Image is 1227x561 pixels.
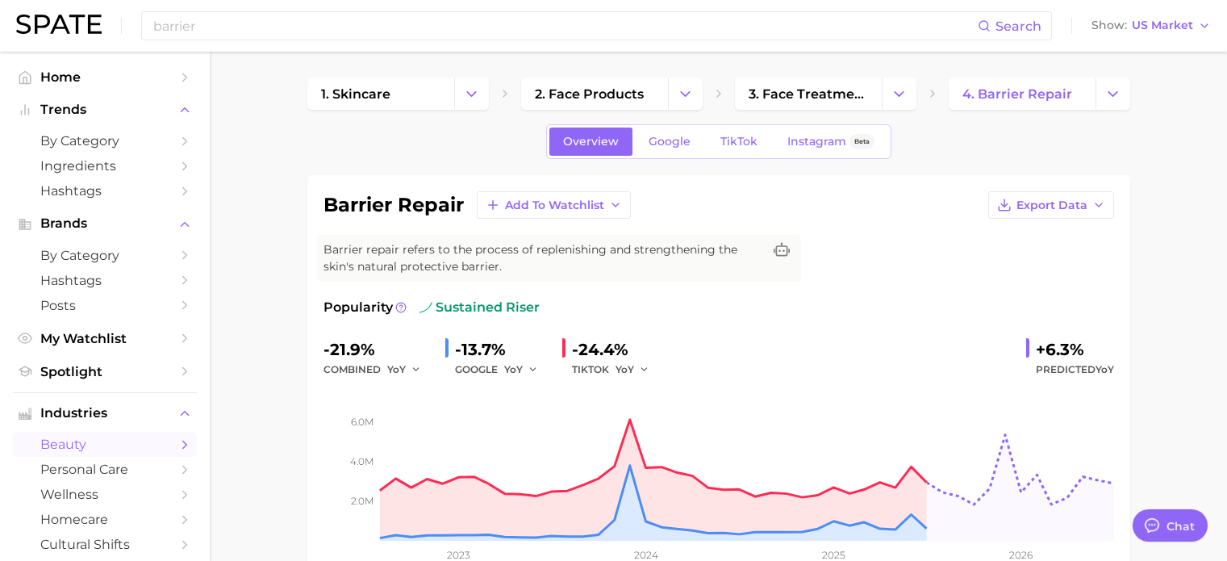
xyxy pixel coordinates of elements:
button: Industries [13,401,197,425]
input: Search here for a brand, industry, or ingredient [152,12,978,40]
button: YoY [616,360,650,379]
div: -24.4% [572,337,661,362]
span: beauty [40,437,169,452]
span: Overview [563,135,619,149]
span: Show [1091,21,1127,30]
tspan: 2025 [822,549,845,561]
a: Home [13,65,197,90]
h1: barrier repair [323,195,464,215]
div: -13.7% [455,337,549,362]
a: 2. face products [521,77,668,110]
span: My Watchlist [40,331,169,346]
a: Spotlight [13,359,197,384]
span: Add to Watchlist [505,199,604,212]
a: 3. face treatment products [735,77,882,110]
a: 4. barrier repair [949,77,1096,110]
span: Posts [40,298,169,313]
div: GOOGLE [455,360,549,379]
span: 4. barrier repair [962,86,1072,102]
tspan: 2023 [446,549,470,561]
a: Hashtags [13,268,197,293]
span: Hashtags [40,273,169,288]
span: Predicted [1036,360,1114,379]
span: Industries [40,406,169,421]
a: beauty [13,432,197,457]
span: Export Data [1016,199,1087,212]
button: YoY [387,360,422,379]
span: Ingredients [40,158,169,174]
button: YoY [504,360,539,379]
span: homecare [40,512,169,527]
a: Ingredients [13,153,197,178]
div: -21.9% [323,337,432,362]
span: by Category [40,133,169,149]
a: My Watchlist [13,326,197,351]
span: personal care [40,462,169,477]
span: wellness [40,487,169,502]
a: Posts [13,293,197,318]
div: +6.3% [1036,337,1114,362]
span: sustained riser [419,298,540,317]
a: personal care [13,457,197,482]
span: 2. face products [535,86,644,102]
span: by Category [40,248,169,263]
button: Change Category [454,77,489,110]
span: Beta [854,135,870,149]
span: TikTok [720,135,757,149]
span: Barrier repair refers to the process of replenishing and strengthening the skin's natural protect... [323,241,762,275]
span: Popularity [323,298,393,317]
span: YoY [504,362,523,376]
span: 1. skincare [321,86,390,102]
span: YoY [387,362,406,376]
button: Change Category [668,77,703,110]
div: combined [323,360,432,379]
span: Spotlight [40,364,169,379]
span: 3. face treatment products [749,86,868,102]
button: Change Category [882,77,916,110]
button: Add to Watchlist [477,191,631,219]
button: ShowUS Market [1087,15,1215,36]
button: Trends [13,98,197,122]
span: Search [995,19,1041,34]
a: InstagramBeta [774,128,888,156]
span: Brands [40,216,169,231]
a: TikTok [707,128,771,156]
a: by Category [13,128,197,153]
span: Trends [40,103,169,117]
button: Brands [13,211,197,236]
a: wellness [13,482,197,507]
img: sustained riser [419,301,432,314]
span: cultural shifts [40,537,169,552]
span: Instagram [787,135,846,149]
a: Google [635,128,704,156]
span: Hashtags [40,183,169,199]
a: homecare [13,507,197,532]
tspan: 2024 [633,549,657,561]
button: Export Data [988,191,1114,219]
div: TIKTOK [572,360,661,379]
tspan: 2026 [1009,549,1033,561]
span: Home [40,69,169,85]
a: 1. skincare [307,77,454,110]
span: YoY [1096,363,1114,375]
a: Overview [549,128,632,156]
span: US Market [1132,21,1193,30]
a: cultural shifts [13,532,197,557]
a: Hashtags [13,178,197,203]
a: by Category [13,243,197,268]
button: Change Category [1096,77,1130,110]
img: SPATE [16,15,102,34]
span: YoY [616,362,634,376]
span: Google [649,135,691,149]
